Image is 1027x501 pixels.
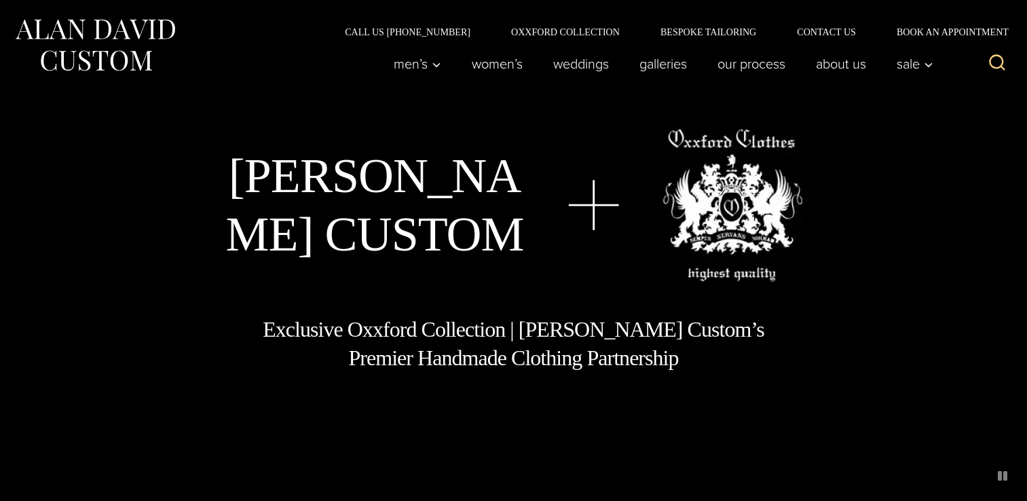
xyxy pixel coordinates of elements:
a: Book an Appointment [876,27,1013,37]
h1: Exclusive Oxxford Collection | [PERSON_NAME] Custom’s Premier Handmade Clothing Partnership [262,316,766,372]
span: Sale [897,57,933,71]
button: View Search Form [981,48,1013,80]
img: Alan David Custom [14,15,176,75]
nav: Secondary Navigation [324,27,1013,37]
span: Men’s [394,57,441,71]
a: Our Process [703,50,801,77]
a: Contact Us [777,27,876,37]
a: Oxxford Collection [491,27,640,37]
a: About Us [801,50,882,77]
a: Call Us [PHONE_NUMBER] [324,27,491,37]
button: pause animated background image [992,465,1013,487]
a: Women’s [457,50,538,77]
a: Galleries [624,50,703,77]
nav: Primary Navigation [379,50,941,77]
a: weddings [538,50,624,77]
a: Bespoke Tailoring [640,27,777,37]
h1: [PERSON_NAME] Custom [225,147,525,264]
img: oxxford clothes, highest quality [662,129,802,282]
